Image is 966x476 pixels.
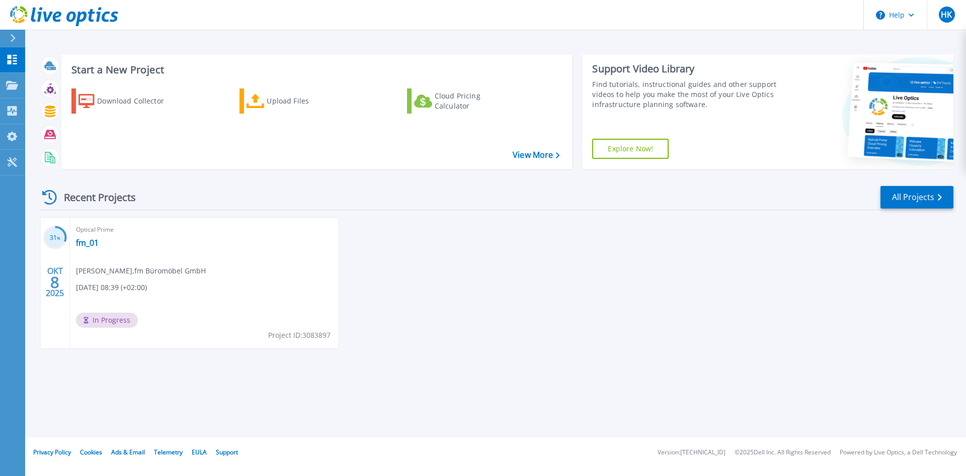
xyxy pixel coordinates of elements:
span: In Progress [76,313,138,328]
a: Support [216,448,238,456]
div: Recent Projects [39,185,149,210]
a: Privacy Policy [33,448,71,456]
div: Support Video Library [592,62,781,75]
div: Download Collector [97,91,178,111]
span: Project ID: 3083897 [268,330,331,341]
div: OKT 2025 [45,264,64,301]
h3: Start a New Project [71,64,559,75]
a: EULA [192,448,207,456]
span: % [57,235,60,241]
li: Version: [TECHNICAL_ID] [658,449,726,456]
span: 8 [50,278,59,287]
a: fm_01 [76,238,99,248]
div: Find tutorials, instructional guides and other support videos to help you make the most of your L... [592,79,781,110]
li: Powered by Live Optics, a Dell Technology [840,449,957,456]
span: Optical Prime [76,224,332,235]
a: View More [513,150,559,160]
a: Download Collector [71,88,184,114]
span: HK [941,11,952,19]
a: Cookies [80,448,102,456]
div: Cloud Pricing Calculator [435,91,515,111]
a: Ads & Email [111,448,145,456]
h3: 31 [43,232,67,244]
a: Upload Files [239,88,352,114]
li: © 2025 Dell Inc. All Rights Reserved [735,449,831,456]
span: [PERSON_NAME] , fm Büromöbel GmbH [76,265,206,276]
a: All Projects [880,186,953,209]
a: Explore Now! [592,139,669,159]
div: Upload Files [267,91,347,111]
span: [DATE] 08:39 (+02:00) [76,282,147,293]
a: Telemetry [154,448,183,456]
a: Cloud Pricing Calculator [407,88,519,114]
